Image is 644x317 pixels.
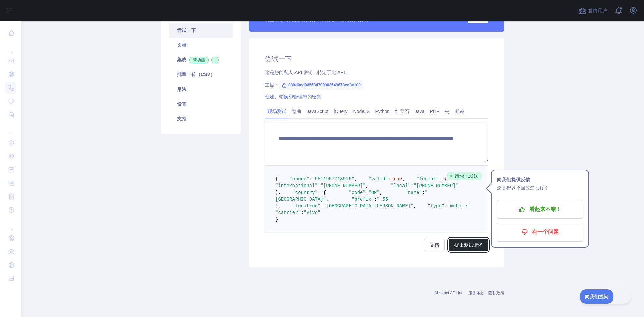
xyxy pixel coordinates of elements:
span: : { [439,176,447,182]
span: , [402,176,405,182]
a: 创建、轮换和管理您的密钥 [265,94,321,99]
font: 文档 [177,42,186,48]
font: 提出测试请求 [454,242,483,248]
span: : [318,183,320,189]
font: ... [8,226,11,230]
span: "format" [416,176,439,182]
button: 提出测试请求 [449,239,488,251]
span: "mobile" [447,203,470,209]
font: 集成 [177,57,186,62]
a: 隐私政策 [488,290,504,295]
span: "valid" [368,176,388,182]
font: 设置 [177,101,186,107]
font: 830d0cd065634709903649678cc8c100 [288,83,361,87]
font: jQuery [334,109,347,114]
font: 红宝石 [395,109,409,114]
font: JavaScript [307,109,328,114]
span: "[PHONE_NUMBER]" [414,183,459,189]
span: : [309,176,312,182]
span: : [422,190,425,195]
span: "carrier" [275,210,301,215]
span: "BR" [368,190,380,195]
font: PHP [430,109,440,114]
span: "5511957713915" [312,176,354,182]
span: "prefix" [352,197,374,202]
span: "[PHONE_NUMBER]" [320,183,365,189]
font: ... [8,130,11,135]
font: 请求已发送 [455,173,478,179]
a: 支持 [169,111,233,126]
a: 设置 [169,97,233,111]
span: , [380,190,382,195]
font: Java [415,109,425,114]
font: 主键： [265,82,279,87]
span: "type" [428,203,444,209]
font: 向我们提供反馈 [497,177,530,182]
font: NodeJS [353,109,370,114]
span: : [411,183,413,189]
span: , [354,176,357,182]
span: true [391,176,402,182]
font: 卷曲 [292,109,301,114]
a: Abstract API Inc. [434,290,464,295]
span: : [301,210,304,215]
span: : [320,203,323,209]
span: : [388,176,391,182]
span: "location" [292,203,320,209]
font: 这是您的私人 API 密钥，特定于此 API。 [265,70,350,75]
a: 服务条款 [468,290,484,295]
span: , [326,197,329,202]
font: ... [8,49,11,53]
font: 新功能 [193,58,205,62]
font: 去 [445,109,449,114]
span: "name" [405,190,422,195]
span: } [275,217,278,222]
font: 现场测试 [268,109,286,114]
span: , [470,203,473,209]
font: 文档 [430,242,439,248]
font: 尝试一下 [265,55,292,63]
span: }, [275,190,281,195]
span: "[GEOGRAPHIC_DATA][PERSON_NAME]" [323,203,414,209]
font: 您觉得这个回应怎么样？ [497,185,549,191]
span: , [414,203,416,209]
span: : [374,197,377,202]
span: : { [318,190,326,195]
span: { [275,176,278,182]
a: 批量上传（CSV） [169,67,233,82]
span: "international" [275,183,318,189]
span: , [366,183,368,189]
a: 用法 [169,82,233,97]
a: 尝试一下 [169,23,233,38]
font: 用法 [177,87,186,92]
span: "local" [391,183,411,189]
span: "phone" [289,176,309,182]
iframe: 切换客户支持 [580,289,631,304]
font: 邮差 [455,109,464,114]
a: 文档 [424,239,445,251]
font: 批量上传（CSV） [177,72,215,77]
span: : [444,203,447,209]
span: "code" [348,190,365,195]
span: "Vivo" [304,210,320,215]
font: 尝试一下 [177,28,196,33]
span: "+55" [377,197,391,202]
span: }, [275,203,281,209]
button: 邀请用户 [577,5,609,16]
a: 文档 [169,38,233,52]
font: 支持 [177,116,186,121]
font: Python [375,109,390,114]
font: 邀请用户 [588,8,608,13]
span: : [366,190,368,195]
span: "country" [292,190,318,195]
a: 集成新功能 [169,52,233,67]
